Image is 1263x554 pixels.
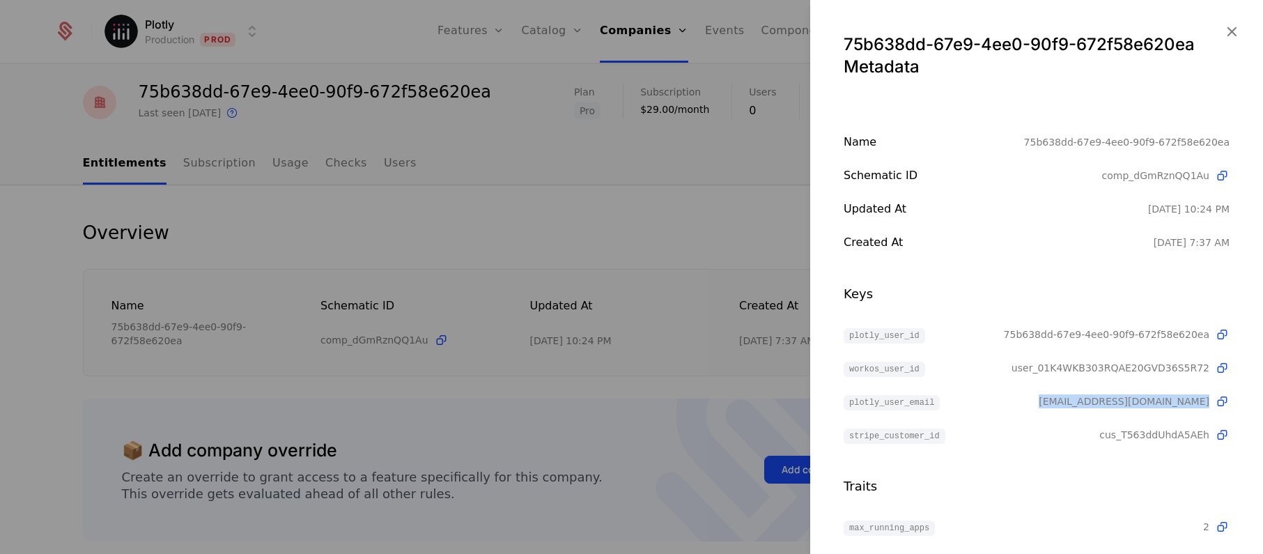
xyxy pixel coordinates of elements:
[844,201,1148,217] div: Updated at
[1004,328,1209,341] span: 75b638dd-67e9-4ee0-90f9-672f58e620ea
[844,33,1230,78] div: 75b638dd-67e9-4ee0-90f9-672f58e620ea Metadata
[844,521,935,536] span: max_running_apps
[844,362,925,377] span: workos_user_id
[844,395,940,410] span: plotly_user_email
[844,328,925,344] span: plotly_user_id
[1099,428,1209,442] span: cus_T563ddUhdA5AEh
[844,134,1024,151] div: Name
[1154,236,1230,249] div: 9/11/25, 7:37 AM
[1203,520,1209,534] span: 2
[844,284,1230,304] div: Keys
[844,234,1154,251] div: Created at
[1024,134,1230,151] div: 75b638dd-67e9-4ee0-90f9-672f58e620ea
[844,429,945,444] span: stripe_customer_id
[1039,394,1209,408] span: [EMAIL_ADDRESS][DOMAIN_NAME]
[1012,361,1209,375] span: user_01K4WKB303RQAE20GVD36S5R72
[1148,202,1230,216] div: 9/21/25, 10:24 PM
[844,477,1230,496] div: Traits
[1101,169,1209,183] span: comp_dGmRznQQ1Au
[844,167,1101,184] div: Schematic ID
